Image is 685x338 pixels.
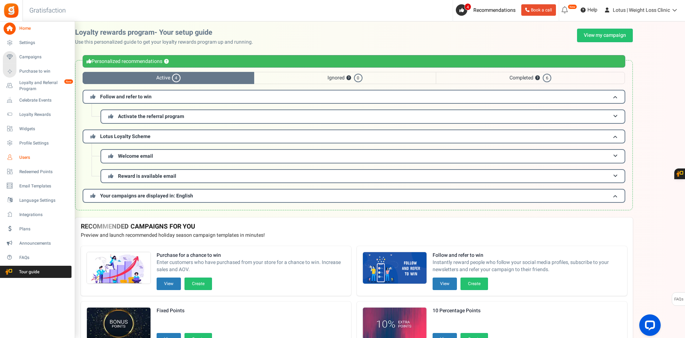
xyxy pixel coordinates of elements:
[81,223,627,230] h4: RECOMMENDED CAMPAIGNS FOR YOU
[460,278,488,290] button: Create
[64,79,73,84] em: New
[3,251,72,264] a: FAQs
[83,72,254,84] span: Active
[157,278,181,290] button: View
[19,183,69,189] span: Email Templates
[3,180,72,192] a: Email Templates
[613,6,670,14] span: Lotus | Weight Loss Clinic
[83,55,625,68] div: Personalized recommendations
[19,54,69,60] span: Campaigns
[81,232,627,239] p: Preview and launch recommended holiday season campaign templates in minutes!
[19,40,69,46] span: Settings
[433,307,488,314] strong: 10 Percentage Points
[433,278,457,290] button: View
[157,307,212,314] strong: Fixed Points
[19,25,69,31] span: Home
[172,74,181,82] span: 4
[464,3,471,10] span: 4
[254,72,436,84] span: Ignored
[578,4,600,16] a: Help
[473,6,516,14] span: Recommendations
[19,212,69,218] span: Integrations
[521,4,556,16] a: Book a call
[19,112,69,118] span: Loyalty Rewards
[3,108,72,121] a: Loyalty Rewards
[19,80,72,92] span: Loyalty and Referral Program
[433,252,621,259] strong: Follow and refer to win
[157,259,345,273] span: Enter customers who have purchased from your store for a chance to win. Increase sales and AOV.
[456,4,518,16] a: 4 Recommendations
[19,126,69,132] span: Widgets
[3,80,72,92] a: Loyalty and Referral Program New
[3,151,72,163] a: Users
[3,94,72,106] a: Celebrate Events
[3,237,72,249] a: Announcements
[19,155,69,161] span: Users
[363,252,427,284] img: Recommended Campaigns
[3,51,72,63] a: Campaigns
[433,259,621,273] span: Instantly reward people who follow your social media profiles, subscribe to your newsletters and ...
[3,137,72,149] a: Profile Settings
[3,3,19,19] img: Gratisfaction
[19,197,69,204] span: Language Settings
[75,39,259,46] p: Use this personalized guide to get your loyalty rewards program up and running.
[3,166,72,178] a: Redeemed Points
[3,65,72,78] a: Purchase to win
[100,192,193,200] span: Your campaigns are displayed in: English
[586,6,597,14] span: Help
[19,255,69,261] span: FAQs
[346,76,351,80] button: ?
[568,4,577,9] em: New
[118,152,153,160] span: Welcome email
[3,209,72,221] a: Integrations
[354,74,363,82] span: 0
[118,113,184,120] span: Activate the referral program
[100,93,152,101] span: Follow and refer to win
[3,37,72,49] a: Settings
[3,269,53,275] span: Tour guide
[436,72,625,84] span: Completed
[164,59,169,64] button: ?
[184,278,212,290] button: Create
[674,293,684,306] span: FAQs
[3,23,72,35] a: Home
[87,252,151,284] img: Recommended Campaigns
[3,223,72,235] a: Plans
[19,68,69,74] span: Purchase to win
[118,172,176,180] span: Reward is available email
[19,240,69,246] span: Announcements
[157,252,345,259] strong: Purchase for a chance to win
[19,140,69,146] span: Profile Settings
[21,4,74,18] h3: Gratisfaction
[19,169,69,175] span: Redeemed Points
[19,226,69,232] span: Plans
[3,194,72,206] a: Language Settings
[100,133,151,140] span: Lotus Loyalty Scheme
[543,74,551,82] span: 6
[535,76,540,80] button: ?
[19,97,69,103] span: Celebrate Events
[3,123,72,135] a: Widgets
[577,29,633,42] a: View my campaign
[75,29,259,36] h2: Loyalty rewards program- Your setup guide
